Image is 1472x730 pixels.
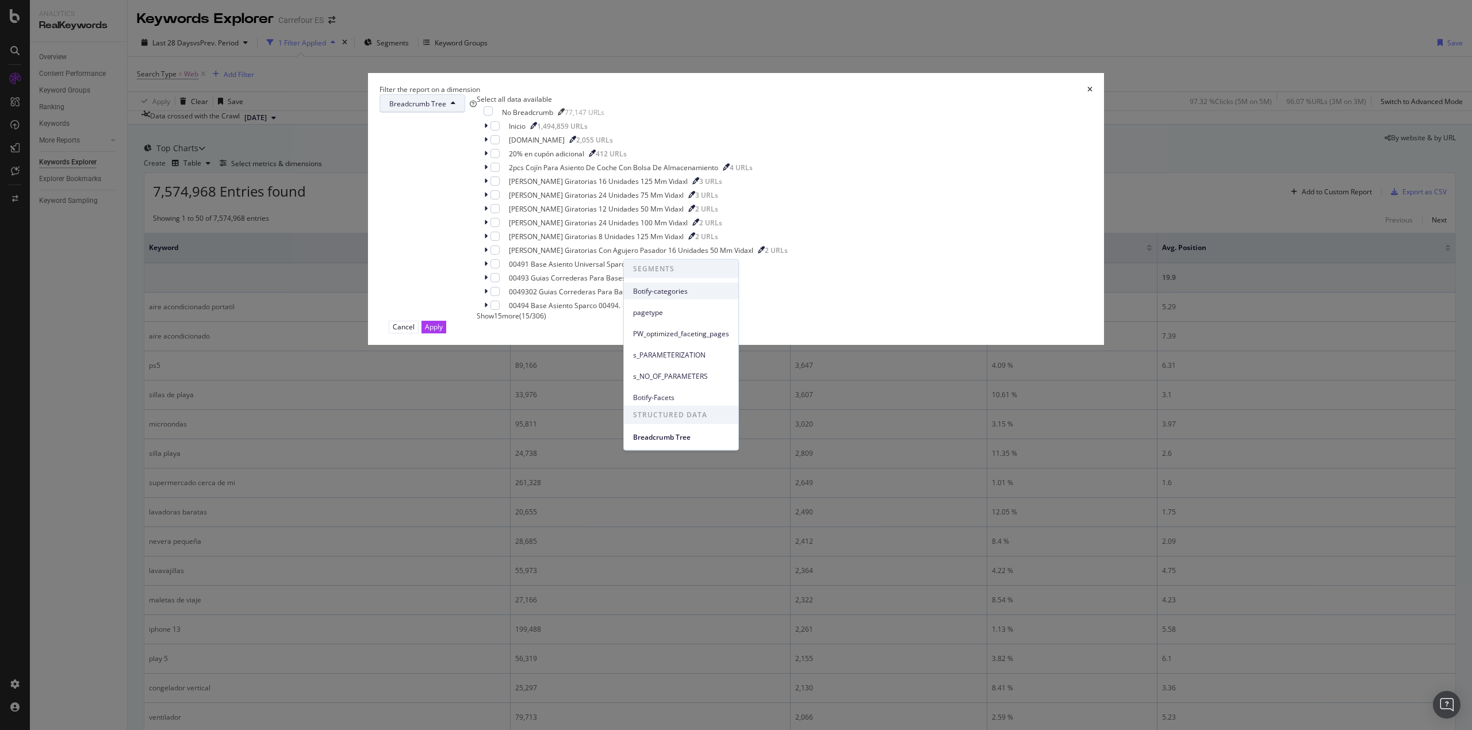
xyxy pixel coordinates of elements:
[565,107,604,117] div: 77,147 URLs
[509,163,718,172] div: 2pcs Cojín Para Asiento De Coche Con Bolsa De Almacenamiento
[509,190,684,200] div: [PERSON_NAME] Giratorias 24 Unidades 75 Mm Vidaxl
[633,328,729,339] span: PW_optimized_faceting_pages
[509,204,684,214] div: [PERSON_NAME] Giratorias 12 Unidades 50 Mm Vidaxl
[502,107,553,117] div: No Breadcrumb
[509,273,688,283] div: 00493 Guias Correderas Para Bases De Asiento Sparco.
[509,301,620,310] div: 00494 Base Asiento Sparco 00494.
[509,149,584,159] div: 20% en cupón adicional
[509,259,653,269] div: 00491 Base Asiento Universal Sparco 00491.
[477,311,519,321] span: Show 15 more
[624,406,738,424] span: STRUCTURED DATA
[509,218,688,228] div: [PERSON_NAME] Giratorias 24 Unidades 100 Mm Vidaxl
[633,349,729,360] span: s_PARAMETERIZATION
[379,84,480,94] div: Filter the report on a dimension
[699,218,722,228] div: 2 URLs
[633,371,729,381] span: s_NO_OF_PARAMETERS
[695,232,718,241] div: 2 URLs
[624,260,738,278] span: SEGMENTS
[633,392,729,402] span: Botify-Facets
[509,176,688,186] div: [PERSON_NAME] Giratorias 16 Unidades 125 Mm Vidaxl
[509,232,684,241] div: [PERSON_NAME] Giratorias 8 Unidades 125 Mm Vidaxl
[695,204,718,214] div: 2 URLs
[730,163,753,172] div: 4 URLs
[477,94,788,104] div: Select all data available
[509,135,565,145] div: [DOMAIN_NAME]
[695,190,718,200] div: 3 URLs
[1087,84,1092,94] div: times
[368,73,1104,345] div: modal
[633,307,729,317] span: pagetype
[633,432,729,442] span: Breadcrumb Tree
[519,311,546,321] span: ( 15 / 306 )
[537,121,588,131] div: 1,494,859 URLs
[576,135,613,145] div: 2,055 URLs
[509,245,753,255] div: [PERSON_NAME] Giratorias Con Agujero Pasador 16 Unidades 50 Mm Vidaxl
[393,322,415,332] div: Cancel
[699,176,722,186] div: 3 URLs
[421,321,446,333] button: Apply
[425,322,443,332] div: Apply
[509,287,696,297] div: 0049302 Guias Correderas Para Bases De Asiento Sparco.
[1433,691,1460,719] div: Open Intercom Messenger
[509,121,526,131] div: Inicio
[389,99,446,109] span: Breadcrumb Tree
[633,286,729,296] span: Botify-categories
[379,94,465,113] button: Breadcrumb Tree
[596,149,627,159] div: 412 URLs
[389,321,419,333] button: Cancel
[765,245,788,255] div: 2 URLs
